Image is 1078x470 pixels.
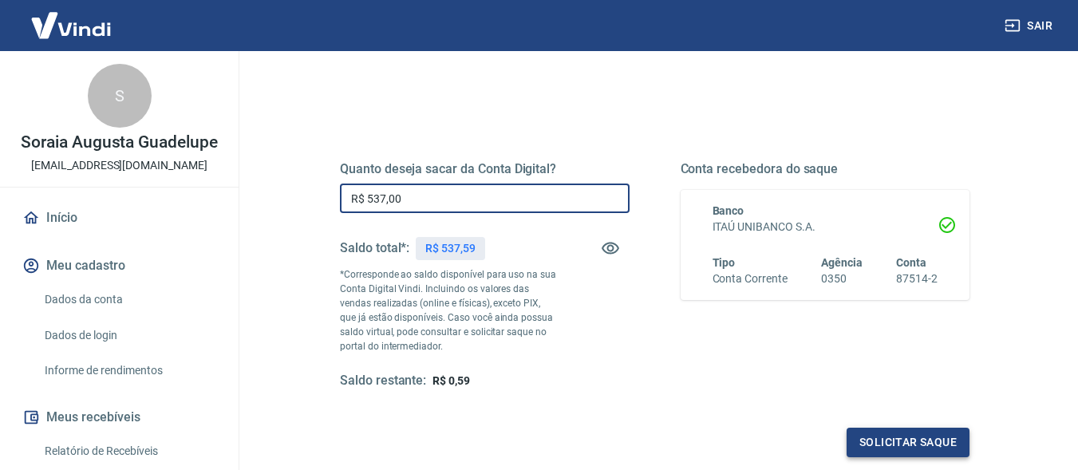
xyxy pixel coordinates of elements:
div: S [88,64,152,128]
a: Início [19,200,219,235]
span: Agência [821,256,863,269]
button: Meus recebíveis [19,400,219,435]
h6: 0350 [821,271,863,287]
h5: Saldo restante: [340,373,426,389]
p: R$ 537,59 [425,240,476,257]
button: Sair [1001,11,1059,41]
p: Soraia Augusta Guadelupe [21,134,218,151]
a: Informe de rendimentos [38,354,219,387]
a: Dados da conta [38,283,219,316]
h5: Conta recebedora do saque [681,161,970,177]
span: Banco [713,204,744,217]
button: Meu cadastro [19,248,219,283]
span: R$ 0,59 [432,374,470,387]
h5: Saldo total*: [340,240,409,256]
button: Solicitar saque [847,428,969,457]
a: Dados de login [38,319,219,352]
p: *Corresponde ao saldo disponível para uso na sua Conta Digital Vindi. Incluindo os valores das ve... [340,267,557,353]
h6: Conta Corrente [713,271,788,287]
h6: 87514-2 [896,271,938,287]
img: Vindi [19,1,123,49]
h6: ITAÚ UNIBANCO S.A. [713,219,938,235]
span: Tipo [713,256,736,269]
a: Relatório de Recebíveis [38,435,219,468]
p: [EMAIL_ADDRESS][DOMAIN_NAME] [31,157,207,174]
span: Conta [896,256,926,269]
h5: Quanto deseja sacar da Conta Digital? [340,161,630,177]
